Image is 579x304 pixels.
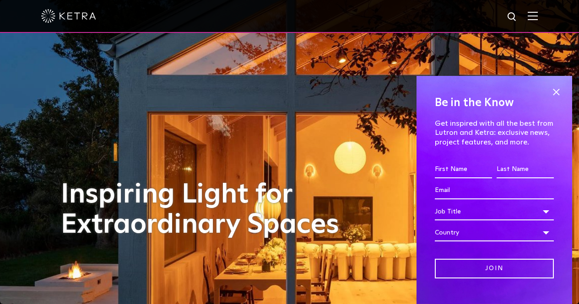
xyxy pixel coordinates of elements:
input: First Name [435,161,492,178]
input: Last Name [497,161,554,178]
h1: Inspiring Light for Extraordinary Spaces [61,180,358,240]
input: Email [435,182,554,199]
img: ketra-logo-2019-white [41,9,96,23]
div: Country [435,224,554,241]
div: Job Title [435,203,554,220]
h4: Be in the Know [435,94,554,112]
input: Join [435,259,554,278]
img: Hamburger%20Nav.svg [528,11,538,20]
p: Get inspired with all the best from Lutron and Ketra: exclusive news, project features, and more. [435,119,554,147]
img: search icon [507,11,518,23]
